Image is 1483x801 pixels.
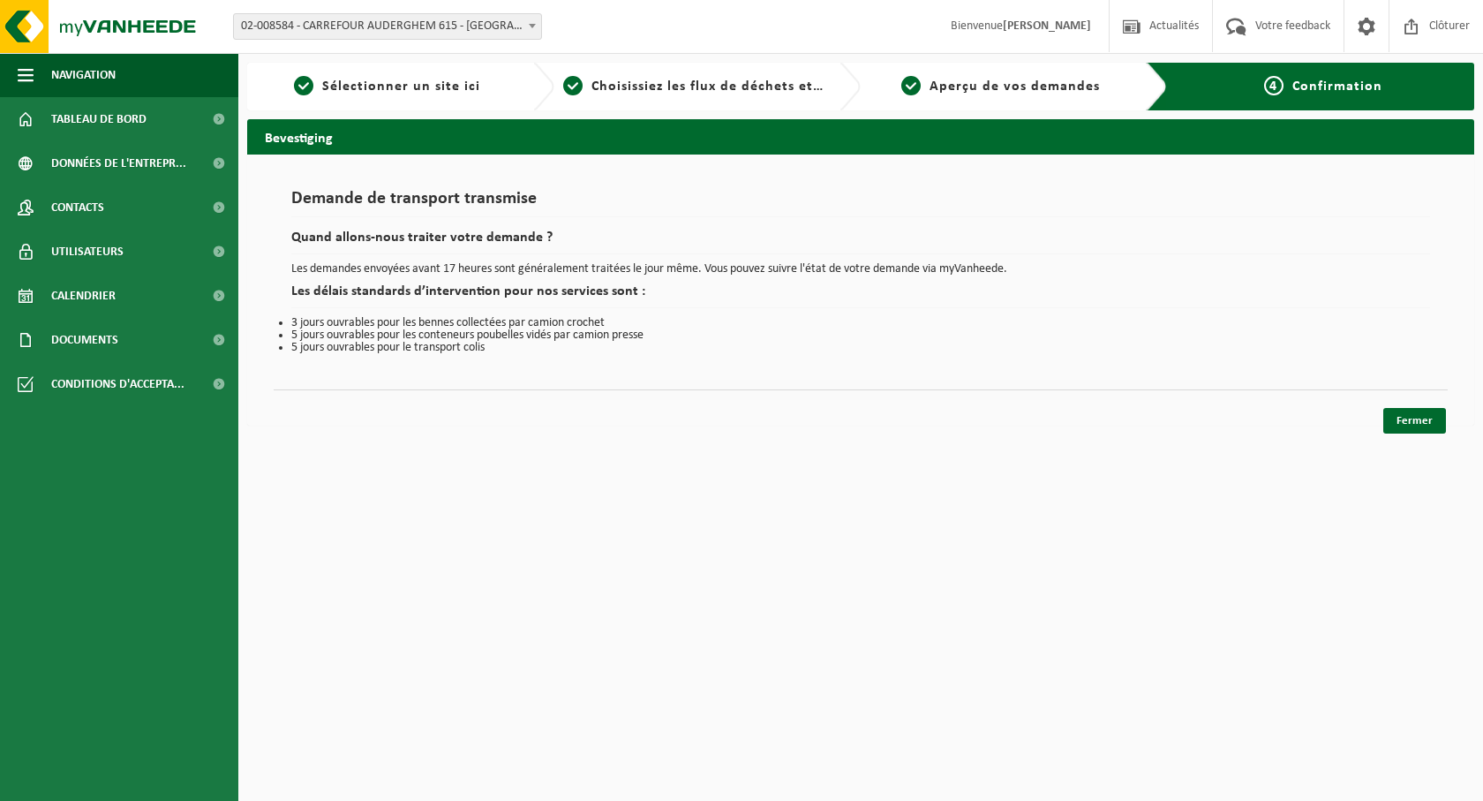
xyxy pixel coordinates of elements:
[291,329,1430,342] li: 5 jours ouvrables pour les conteneurs poubelles vidés par camion presse
[291,317,1430,329] li: 3 jours ouvrables pour les bennes collectées par camion crochet
[51,185,104,230] span: Contacts
[1003,19,1091,33] strong: [PERSON_NAME]
[51,362,184,406] span: Conditions d'accepta...
[291,263,1430,276] p: Les demandes envoyées avant 17 heures sont généralement traitées le jour même. Vous pouvez suivre...
[591,79,885,94] span: Choisissiez les flux de déchets et récipients
[563,76,583,95] span: 2
[563,76,826,97] a: 2Choisissiez les flux de déchets et récipients
[1264,76,1284,95] span: 4
[294,76,313,95] span: 1
[901,76,921,95] span: 3
[930,79,1100,94] span: Aperçu de vos demandes
[51,53,116,97] span: Navigation
[291,284,1430,308] h2: Les délais standards d’intervention pour nos services sont :
[291,342,1430,354] li: 5 jours ouvrables pour le transport colis
[234,14,541,39] span: 02-008584 - CARREFOUR AUDERGHEM 615 - AUDERGHEM
[1292,79,1382,94] span: Confirmation
[247,119,1474,154] h2: Bevestiging
[256,76,519,97] a: 1Sélectionner un site ici
[1383,408,1446,434] a: Fermer
[51,97,147,141] span: Tableau de bord
[51,318,118,362] span: Documents
[291,190,1430,217] h1: Demande de transport transmise
[322,79,480,94] span: Sélectionner un site ici
[233,13,542,40] span: 02-008584 - CARREFOUR AUDERGHEM 615 - AUDERGHEM
[51,141,186,185] span: Données de l'entrepr...
[869,76,1133,97] a: 3Aperçu de vos demandes
[51,274,116,318] span: Calendrier
[291,230,1430,254] h2: Quand allons-nous traiter votre demande ?
[51,230,124,274] span: Utilisateurs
